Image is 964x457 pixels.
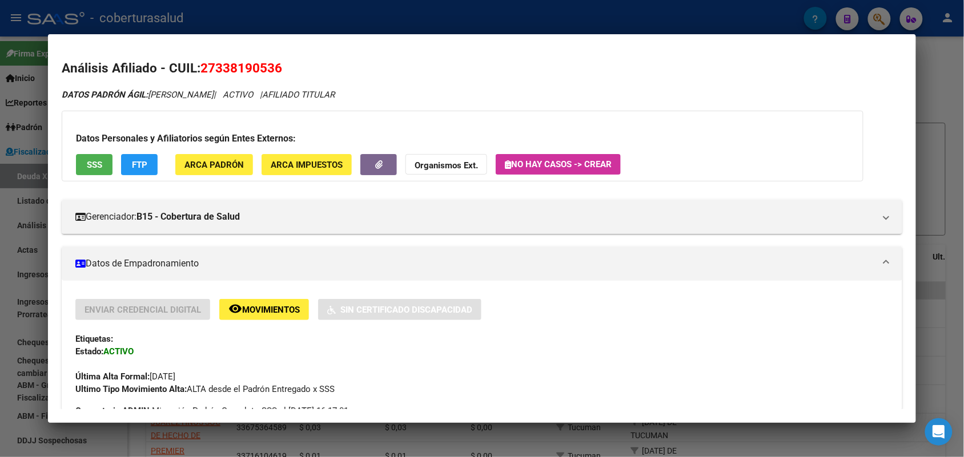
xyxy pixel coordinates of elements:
strong: Ultimo Tipo Movimiento Alta: [75,384,187,394]
strong: Etiquetas: [75,334,113,344]
strong: Estado: [75,346,103,357]
button: Sin Certificado Discapacidad [318,299,481,320]
span: ALTA desde el Padrón Entregado x SSS [75,384,335,394]
strong: B15 - Cobertura de Salud [136,210,240,224]
span: Enviar Credencial Digital [85,305,201,315]
span: [PERSON_NAME] [62,90,214,100]
span: No hay casos -> Crear [505,159,612,169]
mat-panel-title: Gerenciador: [75,210,874,224]
span: Sin Certificado Discapacidad [340,305,472,315]
strong: Comentario ADMIN: [75,406,152,416]
span: FTP [132,160,147,170]
span: SSS [87,160,102,170]
h3: Datos Personales y Afiliatorios según Entes Externos: [76,132,849,145]
button: SSS [76,154,113,175]
span: AFILIADO TITULAR [262,90,335,100]
mat-panel-title: Datos de Empadronamiento [75,257,874,270]
button: No hay casos -> Crear [496,154,621,175]
mat-expansion-panel-header: Datos de Empadronamiento [62,246,902,281]
span: [DATE] [75,371,175,382]
span: 27338190536 [200,60,282,75]
h2: Análisis Afiliado - CUIL: [62,59,902,78]
strong: Organismos Ext. [415,160,478,171]
button: Enviar Credencial Digital [75,299,210,320]
button: FTP [121,154,158,175]
span: ARCA Impuestos [271,160,343,170]
button: Organismos Ext. [405,154,487,175]
span: Movimientos [242,305,300,315]
i: | ACTIVO | [62,90,335,100]
div: Open Intercom Messenger [925,418,953,446]
button: Movimientos [219,299,309,320]
span: ARCA Padrón [184,160,244,170]
strong: Última Alta Formal: [75,371,150,382]
button: ARCA Impuestos [262,154,352,175]
mat-expansion-panel-header: Gerenciador:B15 - Cobertura de Salud [62,200,902,234]
mat-icon: remove_red_eye [228,302,242,316]
button: ARCA Padrón [175,154,253,175]
span: Migración Padrón Completo SSS el [DATE] 16:17:01 [75,405,348,417]
strong: ACTIVO [103,346,134,357]
strong: DATOS PADRÓN ÁGIL: [62,90,148,100]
